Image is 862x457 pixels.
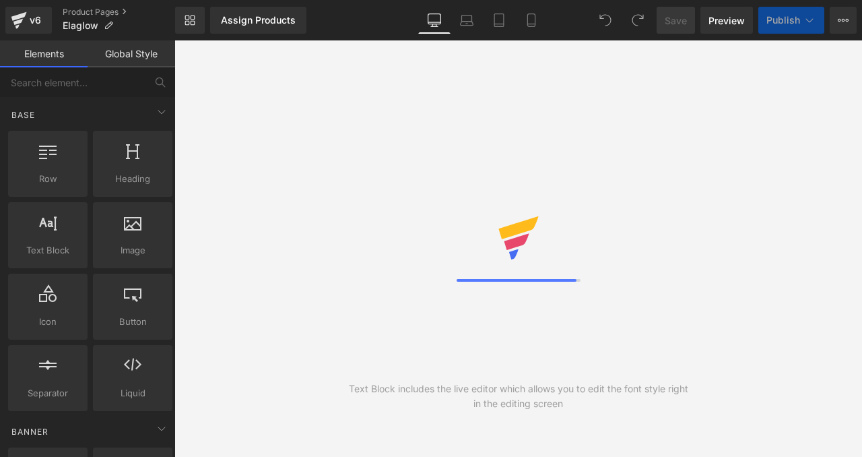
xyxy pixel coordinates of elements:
[63,20,98,31] span: Elaglow
[708,13,745,28] span: Preview
[12,172,84,186] span: Row
[63,7,175,18] a: Product Pages
[624,7,651,34] button: Redo
[10,109,36,121] span: Base
[5,7,52,34] a: v6
[12,315,84,329] span: Icon
[97,243,168,257] span: Image
[665,13,687,28] span: Save
[766,15,800,26] span: Publish
[97,315,168,329] span: Button
[758,7,824,34] button: Publish
[830,7,857,34] button: More
[418,7,451,34] a: Desktop
[97,386,168,400] span: Liquid
[97,172,168,186] span: Heading
[346,382,690,411] div: Text Block includes the live editor which allows you to edit the font style right in the editing ...
[592,7,619,34] button: Undo
[10,425,50,438] span: Banner
[27,11,44,29] div: v6
[483,7,515,34] a: Tablet
[451,7,483,34] a: Laptop
[88,40,175,67] a: Global Style
[221,15,296,26] div: Assign Products
[175,7,205,34] a: New Library
[12,243,84,257] span: Text Block
[12,386,84,400] span: Separator
[700,7,753,34] a: Preview
[515,7,548,34] a: Mobile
